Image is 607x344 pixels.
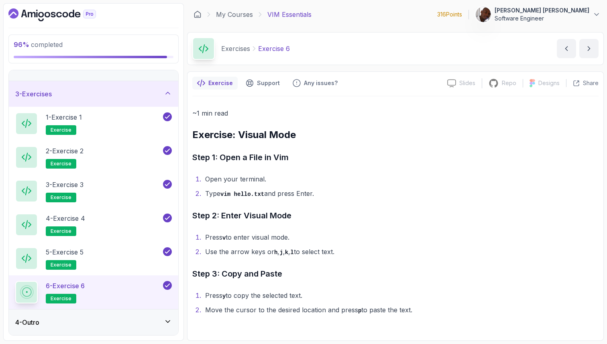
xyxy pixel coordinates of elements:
[579,39,599,58] button: next content
[257,79,280,87] p: Support
[15,89,52,99] h3: 3 - Exercises
[279,249,283,256] code: j
[192,128,599,141] h2: Exercise: Visual Mode
[9,309,178,335] button: 4-Outro
[538,79,560,87] p: Designs
[46,281,85,291] p: 6 - Exercise 6
[358,307,361,314] code: p
[192,267,599,280] h3: Step 3: Copy and Paste
[437,10,462,18] p: 316 Points
[288,77,342,90] button: Feedback button
[51,127,71,133] span: exercise
[46,180,84,189] p: 3 - Exercise 3
[203,246,599,258] li: Use the arrow keys or , , , to select text.
[222,235,226,241] code: v
[476,7,491,22] img: user profile image
[15,146,172,169] button: 2-Exercise 2exercise
[222,293,226,299] code: y
[557,39,576,58] button: previous content
[51,262,71,268] span: exercise
[15,247,172,270] button: 5-Exercise 5exercise
[46,112,82,122] p: 1 - Exercise 1
[15,180,172,202] button: 3-Exercise 3exercise
[203,304,599,316] li: Move the cursor to the desired location and press to paste the text.
[51,295,71,302] span: exercise
[14,41,63,49] span: completed
[583,79,599,87] p: Share
[15,318,39,327] h3: 4 - Outro
[14,41,29,49] span: 96 %
[192,151,599,164] h3: Step 1: Open a File in Vim
[495,14,589,22] p: Software Engineer
[258,44,290,53] p: Exercise 6
[203,232,599,243] li: Press to enter visual mode.
[495,6,589,14] p: [PERSON_NAME] [PERSON_NAME]
[192,77,238,90] button: notes button
[274,249,277,256] code: h
[192,209,599,222] h3: Step 2: Enter Visual Mode
[15,112,172,135] button: 1-Exercise 1exercise
[220,191,264,197] code: vim hello.txt
[208,79,233,87] p: Exercise
[192,108,599,119] p: ~1 min read
[46,214,85,223] p: 4 - Exercise 4
[194,10,202,18] a: Dashboard
[46,146,84,156] p: 2 - Exercise 2
[221,44,250,53] p: Exercises
[46,247,84,257] p: 5 - Exercise 5
[51,228,71,234] span: exercise
[51,194,71,201] span: exercise
[51,161,71,167] span: exercise
[241,77,285,90] button: Support button
[304,79,338,87] p: Any issues?
[285,249,288,256] code: k
[8,8,114,21] a: Dashboard
[15,214,172,236] button: 4-Exercise 4exercise
[475,6,601,22] button: user profile image[PERSON_NAME] [PERSON_NAME]Software Engineer
[267,10,312,19] p: VIM Essentials
[290,249,293,256] code: l
[566,79,599,87] button: Share
[9,81,178,107] button: 3-Exercises
[502,79,516,87] p: Repo
[203,188,599,199] li: Type and press Enter.
[15,281,172,303] button: 6-Exercise 6exercise
[203,173,599,185] li: Open your terminal.
[459,79,475,87] p: Slides
[216,10,253,19] a: My Courses
[203,290,599,301] li: Press to copy the selected text.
